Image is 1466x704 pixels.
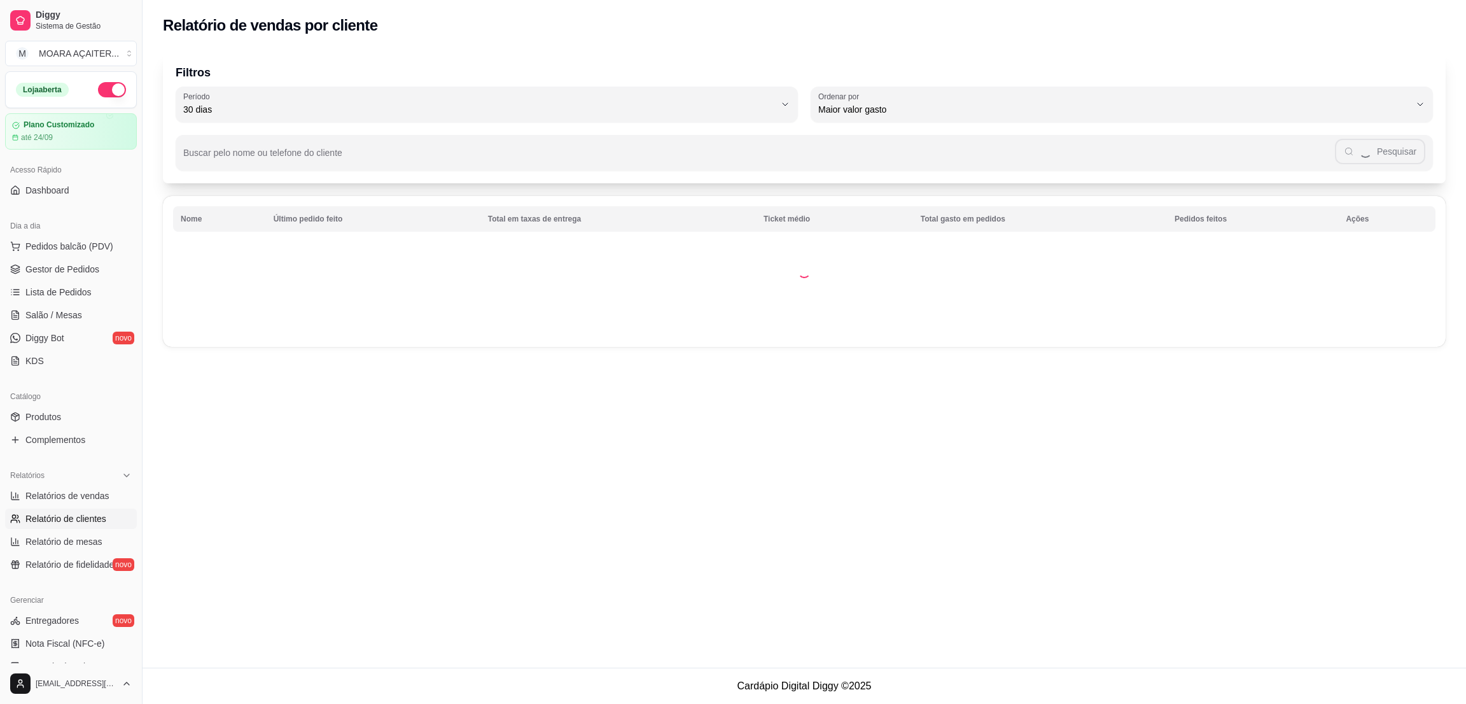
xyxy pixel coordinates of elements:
a: Entregadoresnovo [5,610,137,631]
a: Relatório de fidelidadenovo [5,554,137,575]
button: Alterar Status [98,82,126,97]
span: Entregadores [25,614,79,627]
a: Lista de Pedidos [5,282,137,302]
span: Dashboard [25,184,69,197]
a: Controle de caixa [5,656,137,677]
span: Sistema de Gestão [36,21,132,31]
article: até 24/09 [21,132,53,143]
span: Nota Fiscal (NFC-e) [25,637,104,650]
div: Catálogo [5,386,137,407]
button: Pedidos balcão (PDV) [5,236,137,257]
label: Período [183,91,214,102]
span: Gestor de Pedidos [25,263,99,276]
a: KDS [5,351,137,371]
span: Complementos [25,433,85,446]
div: Dia a dia [5,216,137,236]
a: Plano Customizadoaté 24/09 [5,113,137,150]
span: Relatórios [10,470,45,481]
span: Relatório de clientes [25,512,106,525]
a: Salão / Mesas [5,305,137,325]
a: Diggy Botnovo [5,328,137,348]
p: Filtros [176,64,1433,81]
a: Produtos [5,407,137,427]
span: M [16,47,29,60]
div: Loading [798,265,811,278]
input: Buscar pelo nome ou telefone do cliente [183,151,1335,164]
label: Ordenar por [818,91,863,102]
span: Diggy Bot [25,332,64,344]
a: Nota Fiscal (NFC-e) [5,633,137,654]
span: Maior valor gasto [818,103,1410,116]
button: [EMAIL_ADDRESS][DOMAIN_NAME] [5,668,137,699]
button: Select a team [5,41,137,66]
span: Salão / Mesas [25,309,82,321]
span: Lista de Pedidos [25,286,92,299]
button: Ordenar porMaior valor gasto [811,87,1433,122]
div: MOARA AÇAITER ... [39,47,119,60]
div: Gerenciar [5,590,137,610]
span: Produtos [25,411,61,423]
div: Acesso Rápido [5,160,137,180]
a: Relatórios de vendas [5,486,137,506]
span: KDS [25,355,44,367]
a: Dashboard [5,180,137,201]
a: Relatório de mesas [5,532,137,552]
span: Diggy [36,10,132,21]
span: Relatório de fidelidade [25,558,114,571]
h2: Relatório de vendas por cliente [163,15,378,36]
span: [EMAIL_ADDRESS][DOMAIN_NAME] [36,679,116,689]
span: Pedidos balcão (PDV) [25,240,113,253]
a: DiggySistema de Gestão [5,5,137,36]
footer: Cardápio Digital Diggy © 2025 [143,668,1466,704]
article: Plano Customizado [24,120,94,130]
span: 30 dias [183,103,775,116]
button: Período30 dias [176,87,798,122]
a: Complementos [5,430,137,450]
span: Relatórios de vendas [25,489,109,502]
span: Controle de caixa [25,660,95,673]
div: Loja aberta [16,83,69,97]
a: Relatório de clientes [5,509,137,529]
span: Relatório de mesas [25,535,102,548]
a: Gestor de Pedidos [5,259,137,279]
